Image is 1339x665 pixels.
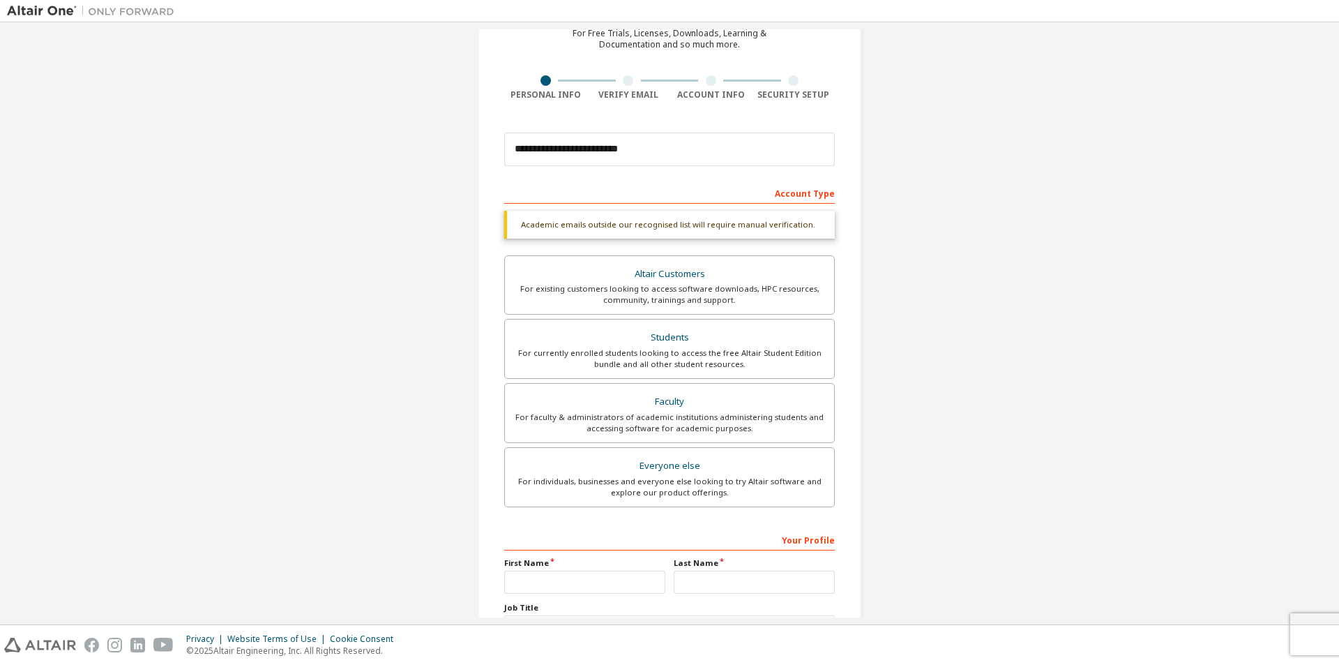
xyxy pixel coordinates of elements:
[504,211,835,239] div: Academic emails outside our recognised list will require manual verification.
[513,392,826,412] div: Faculty
[573,28,766,50] div: For Free Trials, Licenses, Downloads, Learning & Documentation and so much more.
[504,89,587,100] div: Personal Info
[513,264,826,284] div: Altair Customers
[153,638,174,652] img: youtube.svg
[504,181,835,204] div: Account Type
[330,634,402,645] div: Cookie Consent
[130,638,145,652] img: linkedin.svg
[513,328,826,348] div: Students
[504,558,665,569] label: First Name
[752,89,835,100] div: Security Setup
[227,634,330,645] div: Website Terms of Use
[513,283,826,306] div: For existing customers looking to access software downloads, HPC resources, community, trainings ...
[513,348,826,370] div: For currently enrolled students looking to access the free Altair Student Edition bundle and all ...
[669,89,752,100] div: Account Info
[513,456,826,476] div: Everyone else
[504,602,835,613] label: Job Title
[674,558,835,569] label: Last Name
[4,638,76,652] img: altair_logo.svg
[84,638,99,652] img: facebook.svg
[587,89,670,100] div: Verify Email
[504,528,835,551] div: Your Profile
[7,4,181,18] img: Altair One
[513,412,826,434] div: For faculty & administrators of academic institutions administering students and accessing softwa...
[186,645,402,657] p: © 2025 Altair Engineering, Inc. All Rights Reserved.
[513,476,826,498] div: For individuals, businesses and everyone else looking to try Altair software and explore our prod...
[186,634,227,645] div: Privacy
[107,638,122,652] img: instagram.svg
